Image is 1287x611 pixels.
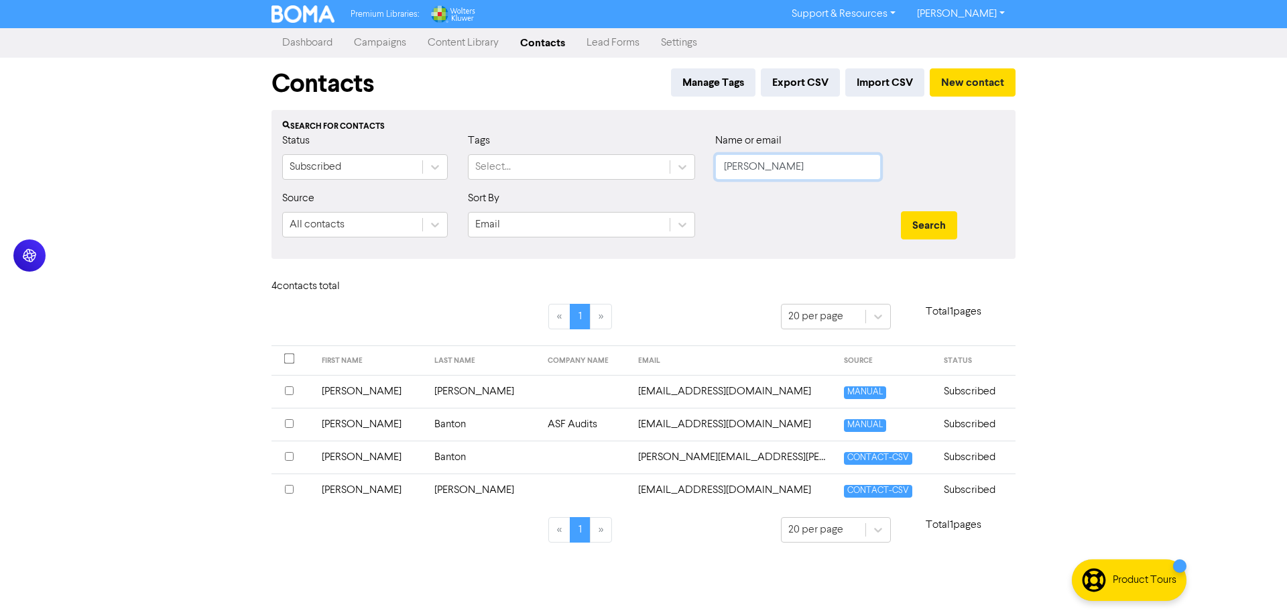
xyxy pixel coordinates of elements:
td: [PERSON_NAME] [426,375,540,408]
p: Total 1 pages [891,304,1016,320]
button: Import CSV [845,68,924,97]
span: Premium Libraries: [351,10,419,19]
label: Status [282,133,310,149]
a: Dashboard [271,30,343,56]
button: New contact [930,68,1016,97]
label: Source [282,190,314,207]
td: a1positivearbor@yahoo.com.au [630,375,836,408]
td: [PERSON_NAME] [426,474,540,506]
td: Banton [426,441,540,474]
button: Export CSV [761,68,840,97]
td: ASF Audits [540,408,631,441]
th: STATUS [936,346,1016,376]
img: BOMA Logo [271,5,334,23]
td: [PERSON_NAME] [314,474,427,506]
td: [PERSON_NAME] [314,441,427,474]
a: Page 1 is your current page [570,517,591,543]
th: LAST NAME [426,346,540,376]
button: Search [901,211,957,239]
button: Manage Tags [671,68,755,97]
p: Total 1 pages [891,517,1016,533]
div: Search for contacts [282,121,1005,133]
label: Sort By [468,190,499,207]
div: Subscribed [290,159,341,175]
td: sbanton@asfaudits.com.au [630,408,836,441]
div: Email [475,217,500,233]
div: Select... [475,159,511,175]
td: Subscribed [936,408,1016,441]
td: Banton [426,408,540,441]
a: Contacts [509,30,576,56]
span: CONTACT-CSV [844,452,912,465]
a: Content Library [417,30,509,56]
h1: Contacts [271,68,374,99]
a: Page 1 is your current page [570,304,591,329]
td: [PERSON_NAME] [314,408,427,441]
td: Subscribed [936,441,1016,474]
a: [PERSON_NAME] [906,3,1016,25]
td: Subscribed [936,375,1016,408]
td: shelley.banton@gmail.com [630,441,836,474]
td: Subscribed [936,474,1016,506]
td: [PERSON_NAME] [314,375,427,408]
span: CONTACT-CSV [844,485,912,498]
div: 20 per page [788,309,843,325]
a: Support & Resources [781,3,906,25]
label: Name or email [715,133,782,149]
th: COMPANY NAME [540,346,631,376]
h6: 4 contact s total [271,280,379,293]
a: Lead Forms [576,30,650,56]
td: shelleyclark_23@yahoo.com [630,474,836,506]
div: 20 per page [788,522,843,538]
th: SOURCE [836,346,936,376]
th: EMAIL [630,346,836,376]
a: Settings [650,30,708,56]
span: MANUAL [844,419,886,432]
div: All contacts [290,217,345,233]
a: Campaigns [343,30,417,56]
iframe: Chat Widget [1220,547,1287,611]
th: FIRST NAME [314,346,427,376]
label: Tags [468,133,490,149]
span: MANUAL [844,386,886,399]
img: Wolters Kluwer [430,5,475,23]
